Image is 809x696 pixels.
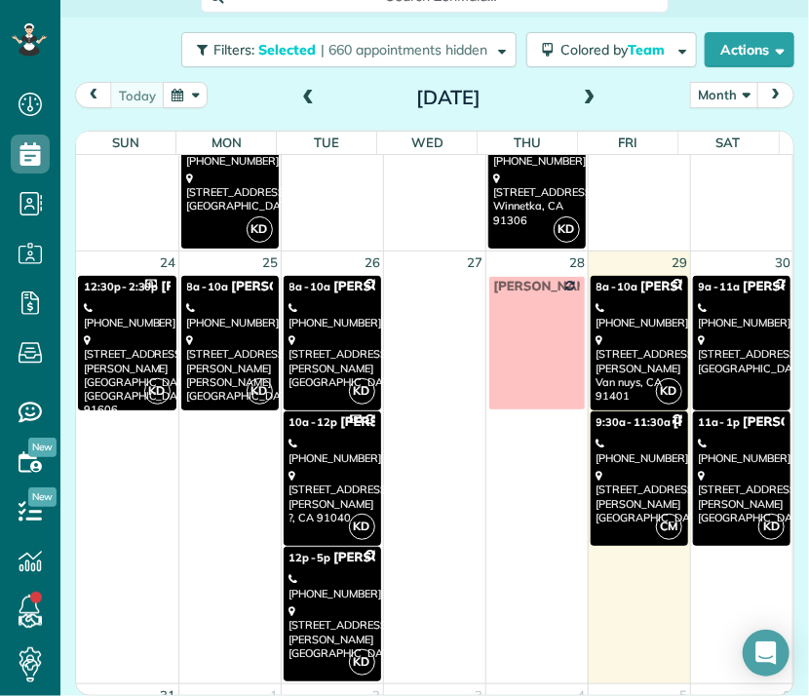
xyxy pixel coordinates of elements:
[699,280,741,293] span: 9a - 11a
[161,279,267,294] span: [PERSON_NAME]
[187,172,273,213] div: [STREET_ADDRESS] [GEOGRAPHIC_DATA]
[597,301,682,329] div: [PHONE_NUMBER]
[247,216,273,243] span: KD
[75,82,112,108] button: prev
[321,41,487,58] span: | 660 appointments hidden
[187,333,273,403] div: [STREET_ADDRESS][PERSON_NAME] [PERSON_NAME][GEOGRAPHIC_DATA]
[247,378,273,405] span: KD
[656,514,682,540] span: CM
[705,32,794,67] button: Actions
[597,280,638,293] span: 8a - 10a
[674,414,780,430] span: [PERSON_NAME]
[597,415,671,429] span: 9:30a - 11:30a
[349,378,375,405] span: KD
[411,135,443,150] span: Wed
[289,280,331,293] span: 8a - 10a
[773,251,792,274] a: 30
[181,32,517,67] button: Filters: Selected | 660 appointments hidden
[28,487,57,507] span: New
[110,82,165,108] button: today
[699,437,786,465] div: [PHONE_NUMBER]
[656,378,682,405] span: KD
[289,551,331,564] span: 12p - 5p
[289,604,375,660] div: [STREET_ADDRESS][PERSON_NAME] [GEOGRAPHIC_DATA]
[699,301,786,329] div: [PHONE_NUMBER]
[628,41,668,58] span: Team
[494,172,580,227] div: [STREET_ADDRESS] Winnetka, CA 91306
[213,41,254,58] span: Filters:
[757,82,794,108] button: next
[84,333,171,417] div: [STREET_ADDRESS][PERSON_NAME] [GEOGRAPHIC_DATA], [GEOGRAPHIC_DATA] 91606
[144,378,171,405] span: KD
[314,135,339,150] span: Tue
[289,437,375,465] div: [PHONE_NUMBER]
[514,135,541,150] span: Thu
[289,415,338,429] span: 10a - 12p
[112,135,139,150] span: Sun
[187,301,273,329] div: [PHONE_NUMBER]
[560,41,672,58] span: Colored by
[690,82,759,108] button: Month
[289,333,375,389] div: [STREET_ADDRESS] [PERSON_NAME][GEOGRAPHIC_DATA]
[159,251,178,274] a: 24
[699,469,786,524] div: [STREET_ADDRESS] [PERSON_NAME][GEOGRAPHIC_DATA]
[716,135,741,150] span: Sat
[349,514,375,540] span: KD
[743,630,790,677] div: Open Intercom Messenger
[327,87,570,108] h2: [DATE]
[526,32,697,67] button: Colored byTeam
[289,469,375,524] div: [STREET_ADDRESS][PERSON_NAME] ?, CA 91040
[333,279,440,294] span: [PERSON_NAME]
[758,514,785,540] span: KD
[554,216,580,243] span: KD
[640,279,747,294] span: [PERSON_NAME]
[699,333,786,375] div: [STREET_ADDRESS] [GEOGRAPHIC_DATA]
[289,572,375,600] div: [PHONE_NUMBER]
[289,301,375,329] div: [PHONE_NUMBER]
[597,437,682,465] div: [PHONE_NUMBER]
[84,301,171,329] div: [PHONE_NUMBER]
[28,438,57,457] span: New
[261,251,281,274] a: 25
[699,415,741,429] span: 11a - 1p
[597,333,682,403] div: [STREET_ADDRESS][PERSON_NAME] Van nuys, CA 91401
[258,41,317,58] span: Selected
[187,280,229,293] span: 8a - 10a
[333,550,440,565] span: [PERSON_NAME]
[231,279,337,294] span: [PERSON_NAME]
[597,469,682,524] div: [STREET_ADDRESS] [PERSON_NAME][GEOGRAPHIC_DATA]
[212,135,242,150] span: Mon
[568,251,588,274] a: 28
[671,251,690,274] a: 29
[494,279,741,294] span: [PERSON_NAME] off every other [DATE]
[618,135,637,150] span: Fri
[466,251,485,274] a: 27
[364,251,383,274] a: 26
[349,649,375,676] span: KD
[340,414,446,430] span: [PERSON_NAME]
[84,280,158,293] span: 12:30p - 2:30p
[172,32,517,67] a: Filters: Selected | 660 appointments hidden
